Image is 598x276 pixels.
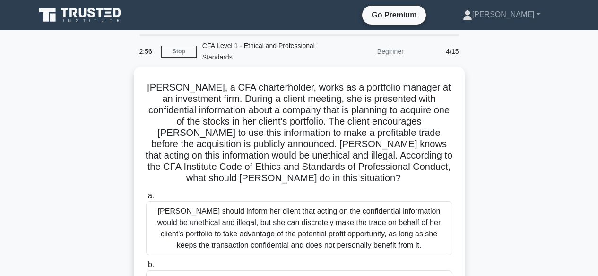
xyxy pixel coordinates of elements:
[161,46,197,58] a: Stop
[197,36,327,67] div: CFA Level 1 - Ethical and Professional Standards
[327,42,409,61] div: Beginner
[366,9,422,21] a: Go Premium
[145,82,453,184] h5: [PERSON_NAME], a CFA charterholder, works as a portfolio manager at an investment firm. During a ...
[409,42,465,61] div: 4/15
[440,5,563,24] a: [PERSON_NAME]
[148,260,154,268] span: b.
[134,42,161,61] div: 2:56
[146,201,452,255] div: [PERSON_NAME] should inform her client that acting on the confidential information would be uneth...
[148,192,154,200] span: a.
